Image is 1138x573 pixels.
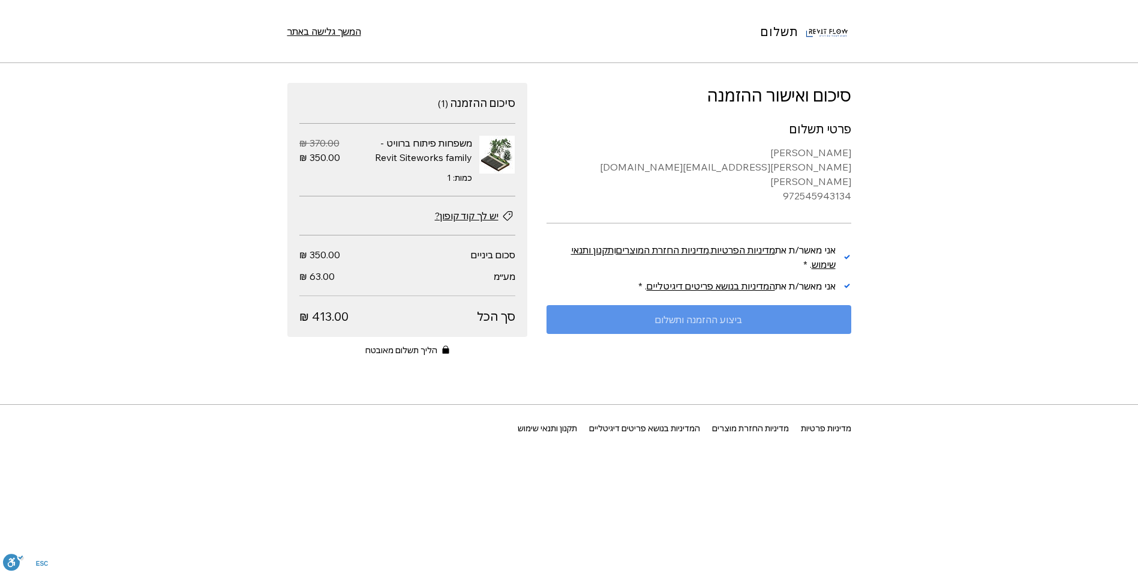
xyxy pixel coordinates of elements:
[571,244,836,270] span: תקנון ותנאי שימוש
[711,244,775,256] span: מדיניות הפרטיות
[803,7,851,55] img: לוגו של Revit Flow - פשוט לעבוד עם רוויט, קליק עליו יוביל לעמוד הבית
[801,424,851,432] span: מדיניות פרטיות
[299,249,340,261] span: ‏350.00 ‏₪
[712,424,789,432] span: מדיניות החזרת מוצרים
[299,270,335,282] span: ‏63.00 ‏₪
[471,249,515,261] span: סכום ביניים
[435,208,515,223] button: יש לך קוד קופון?
[442,345,449,354] svg: הליך תשלום מאובטח
[547,189,851,203] div: 972545943134
[299,124,515,196] ul: פריטים
[645,280,836,292] span: אני מאשר/ת את .
[589,424,700,432] span: המדיניות בנושא פריטים דיגיטליים
[547,83,851,384] section: מקטע בטופס תשלום הכולל את פרטי הלקוח או הלקוחה והמשלוח, שיטת משלוח ואפשרויות תשלום.
[299,136,340,150] span: מחיר רגיל ‏370.00 ‏₪
[349,308,515,325] span: סך הכל
[518,424,577,432] span: תקנון ותנאי שימוש
[435,208,499,223] span: יש לך קוד קופון?
[438,97,448,109] span: מספר פריטים 1
[494,270,515,282] span: מע״מ
[547,305,851,334] button: ביצוע ההזמנה ותשלום
[299,150,340,165] span: מחיר מבצע ‏350.00 ‏₪
[655,315,742,324] span: ביצוע ההזמנה ותשלום
[287,24,361,38] a: המשך גלישה באתר
[299,137,340,149] del: ‏370.00 ‏₪
[299,247,515,325] section: פירוט הסכום הכולל לתשלום
[547,145,851,160] div: [PERSON_NAME]
[447,172,472,183] span: כמות: 1
[547,160,851,174] div: [PERSON_NAME][EMAIL_ADDRESS][DOMAIN_NAME]
[479,136,515,174] img: משפחות פיתוח ברוויט Revit siteworks family
[365,344,437,356] span: הליך תשלום מאובטח
[761,23,798,40] h1: תשלום
[547,83,851,108] h2: סיכום ואישור ההזמנה
[547,174,851,189] div: [PERSON_NAME]
[571,244,836,270] span: אני מאשר/ת את , ו .
[299,308,349,325] span: ‏413.00 ‏₪
[375,137,472,163] span: משפחות פיתוח ברוויט - Revit Siteworks family
[647,280,775,292] span: המדיניות בנושא פריטים דיגיטליים
[450,96,515,110] h2: סיכום ההזמנה
[547,120,851,138] h3: פרטי תשלום
[616,244,709,256] span: מדיניות החזרת המוצרים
